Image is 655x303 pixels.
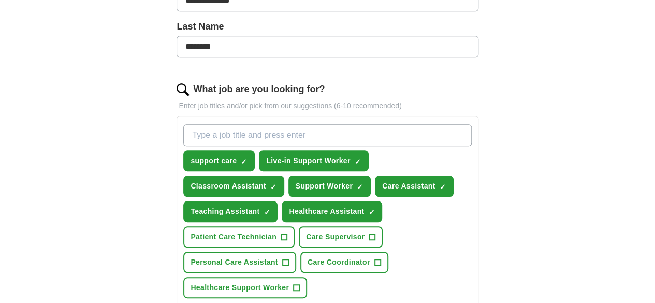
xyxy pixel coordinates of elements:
[259,150,368,171] button: Live-in Support Worker✓
[191,206,259,217] span: Teaching Assistant
[270,183,276,191] span: ✓
[296,181,353,192] span: Support Worker
[191,181,266,192] span: Classroom Assistant
[282,201,382,222] button: Healthcare Assistant✓
[191,155,237,166] span: support care
[300,252,388,273] button: Care Coordinator
[308,257,370,268] span: Care Coordinator
[264,208,270,217] span: ✓
[193,82,325,96] label: What job are you looking for?
[183,252,296,273] button: Personal Care Assistant
[382,181,435,192] span: Care Assistant
[355,157,361,166] span: ✓
[306,232,365,242] span: Care Supervisor
[375,176,453,197] button: Care Assistant✓
[177,100,478,111] p: Enter job titles and/or pick from our suggestions (6-10 recommended)
[191,257,278,268] span: Personal Care Assistant
[183,124,471,146] input: Type a job title and press enter
[183,176,284,197] button: Classroom Assistant✓
[177,20,478,34] label: Last Name
[191,232,276,242] span: Patient Care Technician
[183,226,295,248] button: Patient Care Technician
[289,206,364,217] span: Healthcare Assistant
[288,176,371,197] button: Support Worker✓
[299,226,383,248] button: Care Supervisor
[241,157,247,166] span: ✓
[177,83,189,96] img: search.png
[191,282,289,293] span: Healthcare Support Worker
[183,277,307,298] button: Healthcare Support Worker
[266,155,350,166] span: Live-in Support Worker
[368,208,374,217] span: ✓
[183,201,278,222] button: Teaching Assistant✓
[357,183,363,191] span: ✓
[183,150,255,171] button: support care✓
[440,183,446,191] span: ✓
